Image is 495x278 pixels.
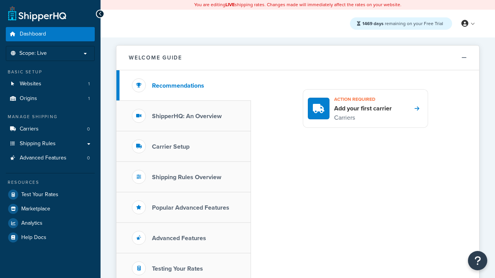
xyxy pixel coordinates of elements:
[129,55,182,61] h2: Welcome Guide
[334,94,392,104] h3: Action required
[6,77,95,91] li: Websites
[20,141,56,147] span: Shipping Rules
[6,202,95,216] a: Marketplace
[152,82,204,89] h3: Recommendations
[152,174,221,181] h3: Shipping Rules Overview
[21,192,58,198] span: Test Your Rates
[21,220,43,227] span: Analytics
[334,113,392,123] p: Carriers
[6,231,95,244] a: Help Docs
[225,1,235,8] b: LIVE
[468,251,487,270] button: Open Resource Center
[152,143,189,150] h3: Carrier Setup
[6,179,95,186] div: Resources
[20,126,39,132] span: Carriers
[20,95,37,102] span: Origins
[152,265,203,272] h3: Testing Your Rates
[6,188,95,202] a: Test Your Rates
[6,114,95,120] div: Manage Shipping
[6,151,95,165] a: Advanced Features0
[6,122,95,136] a: Carriers0
[334,104,392,113] h4: Add your first carrier
[152,204,229,211] h3: Popular Advanced Features
[88,95,90,102] span: 1
[87,126,90,132] span: 0
[6,151,95,165] li: Advanced Features
[152,113,222,120] h3: ShipperHQ: An Overview
[362,20,384,27] strong: 1469 days
[19,50,47,57] span: Scope: Live
[6,69,95,75] div: Basic Setup
[20,81,41,87] span: Websites
[6,122,95,136] li: Carriers
[20,31,46,37] span: Dashboard
[6,92,95,106] li: Origins
[6,92,95,106] a: Origins1
[21,206,50,212] span: Marketplace
[6,216,95,230] a: Analytics
[87,155,90,161] span: 0
[116,46,479,70] button: Welcome Guide
[362,20,443,27] span: remaining on your Free Trial
[88,81,90,87] span: 1
[6,137,95,151] a: Shipping Rules
[6,77,95,91] a: Websites1
[20,155,67,161] span: Advanced Features
[6,27,95,41] a: Dashboard
[21,234,46,241] span: Help Docs
[152,235,206,242] h3: Advanced Features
